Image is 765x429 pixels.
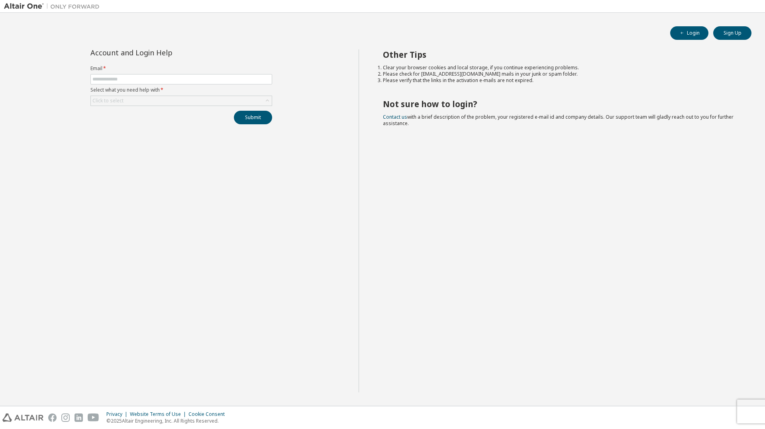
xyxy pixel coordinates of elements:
label: Email [90,65,272,72]
img: facebook.svg [48,413,57,422]
h2: Not sure how to login? [383,99,738,109]
img: youtube.svg [88,413,99,422]
img: instagram.svg [61,413,70,422]
div: Cookie Consent [188,411,229,417]
div: Account and Login Help [90,49,236,56]
a: Contact us [383,114,407,120]
li: Please verify that the links in the activation e-mails are not expired. [383,77,738,84]
img: linkedin.svg [75,413,83,422]
img: Altair One [4,2,104,10]
h2: Other Tips [383,49,738,60]
label: Select what you need help with [90,87,272,93]
span: with a brief description of the problem, your registered e-mail id and company details. Our suppo... [383,114,734,127]
button: Login [670,26,708,40]
button: Submit [234,111,272,124]
div: Click to select [91,96,272,106]
p: © 2025 Altair Engineering, Inc. All Rights Reserved. [106,417,229,424]
li: Please check for [EMAIL_ADDRESS][DOMAIN_NAME] mails in your junk or spam folder. [383,71,738,77]
div: Click to select [92,98,124,104]
img: altair_logo.svg [2,413,43,422]
li: Clear your browser cookies and local storage, if you continue experiencing problems. [383,65,738,71]
button: Sign Up [713,26,751,40]
div: Privacy [106,411,130,417]
div: Website Terms of Use [130,411,188,417]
